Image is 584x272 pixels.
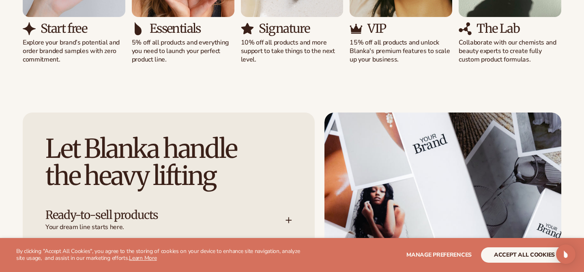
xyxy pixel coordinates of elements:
span: Your dream line starts here. [45,223,286,232]
button: Manage preferences [406,247,472,263]
h3: Ready-to-sell products [45,209,261,221]
p: 10% off all products and more support to take things to the next level. [241,38,344,64]
img: Shopify Image 19 [459,22,472,35]
p: 15% off all products and unlock Blanka's premium features to scale up your business. [350,38,452,64]
span: Manage preferences [406,251,472,259]
div: Open Intercom Messenger [556,244,575,264]
img: Shopify Image 17 [350,22,363,35]
p: By clicking "Accept All Cookies", you agree to the storing of cookies on your device to enhance s... [16,248,305,262]
button: accept all cookies [481,247,568,263]
h2: Let Blanka handle the heavy lifting [45,135,292,189]
a: Learn More [129,254,157,262]
h3: Start free [41,22,87,35]
p: Explore your brand’s potential and order branded samples with zero commitment. [23,38,125,64]
h3: VIP [367,22,386,35]
h3: Essentials [150,22,201,35]
h3: The Lab [477,22,520,35]
img: Shopify Image 13 [132,22,145,35]
h3: Signature [259,22,310,35]
p: Collaborate with our chemists and beauty experts to create fully custom product formulas. [459,38,561,64]
img: Shopify Image 11 [23,22,36,35]
p: 5% off all products and everything you need to launch your perfect product line. [132,38,234,64]
img: Shopify Image 15 [241,22,254,35]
